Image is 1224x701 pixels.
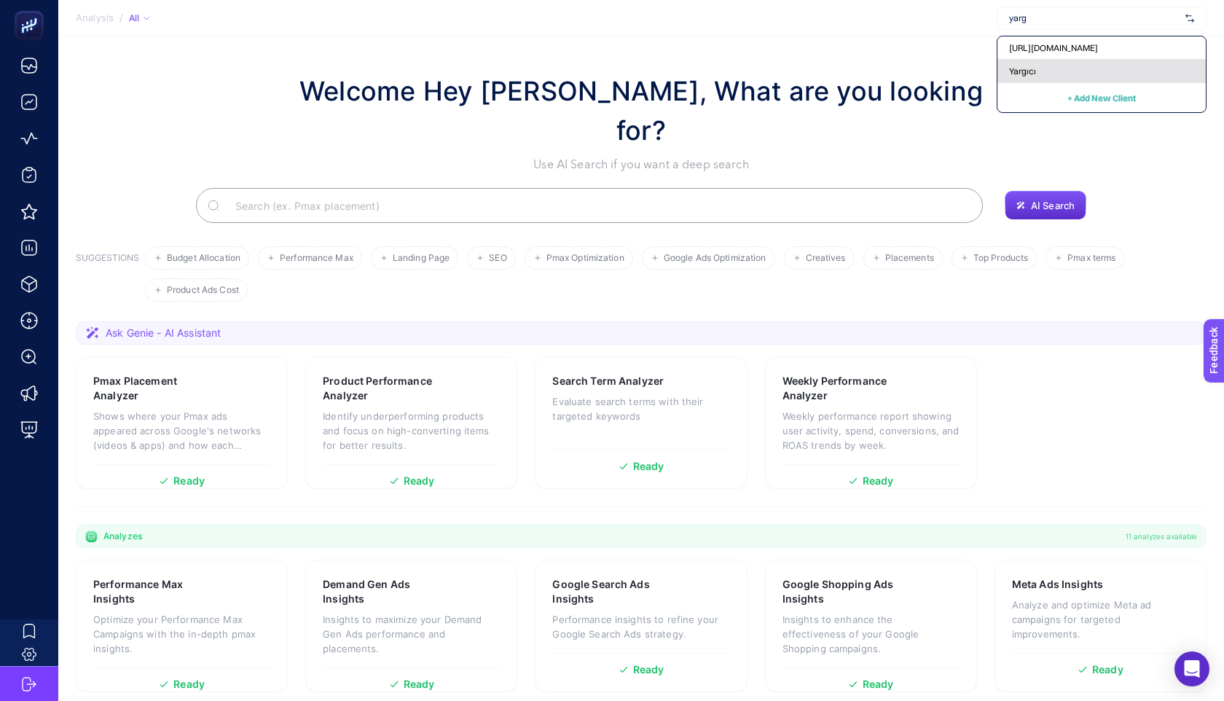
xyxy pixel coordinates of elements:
[863,476,894,486] span: Ready
[535,356,747,489] a: Search Term AnalyzerEvaluate search terms with their targeted keywordsReady
[76,560,288,692] a: Performance Max InsightsOptimize your Performance Max Campaigns with the in-depth pmax insights.R...
[1067,253,1115,264] span: Pmax terms
[546,253,624,264] span: Pmax Optimization
[93,374,224,403] h3: Pmax Placement Analyzer
[393,253,450,264] span: Landing Page
[782,374,914,403] h3: Weekly Performance Analyzer
[782,577,915,606] h3: Google Shopping Ads Insights
[9,4,55,16] span: Feedback
[173,476,205,486] span: Ready
[323,577,453,606] h3: Demand Gen Ads Insights
[535,560,747,692] a: Google Search Ads InsightsPerformance insights to refine your Google Search Ads strategy.Ready
[93,409,270,453] p: Shows where your Pmax ads appeared across Google's networks (videos & apps) and how each placemen...
[552,374,664,388] h3: Search Term Analyzer
[173,679,205,689] span: Ready
[305,356,517,489] a: Product Performance AnalyzerIdentify underperforming products and focus on high-converting items ...
[1031,200,1075,211] span: AI Search
[633,461,664,471] span: Ready
[323,374,455,403] h3: Product Performance Analyzer
[765,560,977,692] a: Google Shopping Ads InsightsInsights to enhance the effectiveness of your Google Shopping campaig...
[489,253,506,264] span: SEO
[224,185,971,226] input: Search
[552,577,683,606] h3: Google Search Ads Insights
[782,612,960,656] p: Insights to enhance the effectiveness of your Google Shopping campaigns.
[1009,42,1098,54] span: [URL][DOMAIN_NAME]
[994,560,1207,692] a: Meta Ads InsightsAnalyze and optimize Meta ad campaigns for targeted improvements.Ready
[1174,651,1209,686] div: Open Intercom Messenger
[167,285,239,296] span: Product Ads Cost
[806,253,846,264] span: Creatives
[167,253,240,264] span: Budget Allocation
[305,560,517,692] a: Demand Gen Ads InsightsInsights to maximize your Demand Gen Ads performance and placements.Ready
[323,409,500,453] p: Identify underperforming products and focus on high-converting items for better results.
[552,612,729,641] p: Performance insights to refine your Google Search Ads strategy.
[119,12,123,23] span: /
[1009,12,1180,24] input: My Account
[280,253,353,264] span: Performance Max
[1012,577,1103,592] h3: Meta Ads Insights
[863,679,894,689] span: Ready
[129,12,149,24] div: All
[106,326,221,340] span: Ask Genie - AI Assistant
[1185,11,1194,26] img: svg%3e
[284,156,998,173] p: Use AI Search if you want a deep search
[552,394,729,423] p: Evaluate search terms with their targeted keywords
[404,679,435,689] span: Ready
[782,409,960,453] p: Weekly performance report showing user activity, spend, conversions, and ROAS trends by week.
[885,253,934,264] span: Placements
[1009,66,1036,77] span: Yargıcı
[76,252,139,302] h3: SUGGESTIONS
[1092,665,1123,675] span: Ready
[973,253,1028,264] span: Top Products
[93,612,270,656] p: Optimize your Performance Max Campaigns with the in-depth pmax insights.
[1012,598,1189,641] p: Analyze and optimize Meta ad campaigns for targeted improvements.
[765,356,977,489] a: Weekly Performance AnalyzerWeekly performance report showing user activity, spend, conversions, a...
[1067,93,1136,103] span: + Add New Client
[284,71,998,150] h1: Welcome Hey [PERSON_NAME], What are you looking for?
[103,530,142,542] span: Analyzes
[76,356,288,489] a: Pmax Placement AnalyzerShows where your Pmax ads appeared across Google's networks (videos & apps...
[323,612,500,656] p: Insights to maximize your Demand Gen Ads performance and placements.
[404,476,435,486] span: Ready
[1005,191,1086,220] button: AI Search
[76,12,114,24] span: Analysis
[633,665,664,675] span: Ready
[1126,530,1197,542] span: 11 analyzes available
[93,577,224,606] h3: Performance Max Insights
[1067,89,1136,106] button: + Add New Client
[664,253,766,264] span: Google Ads Optimization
